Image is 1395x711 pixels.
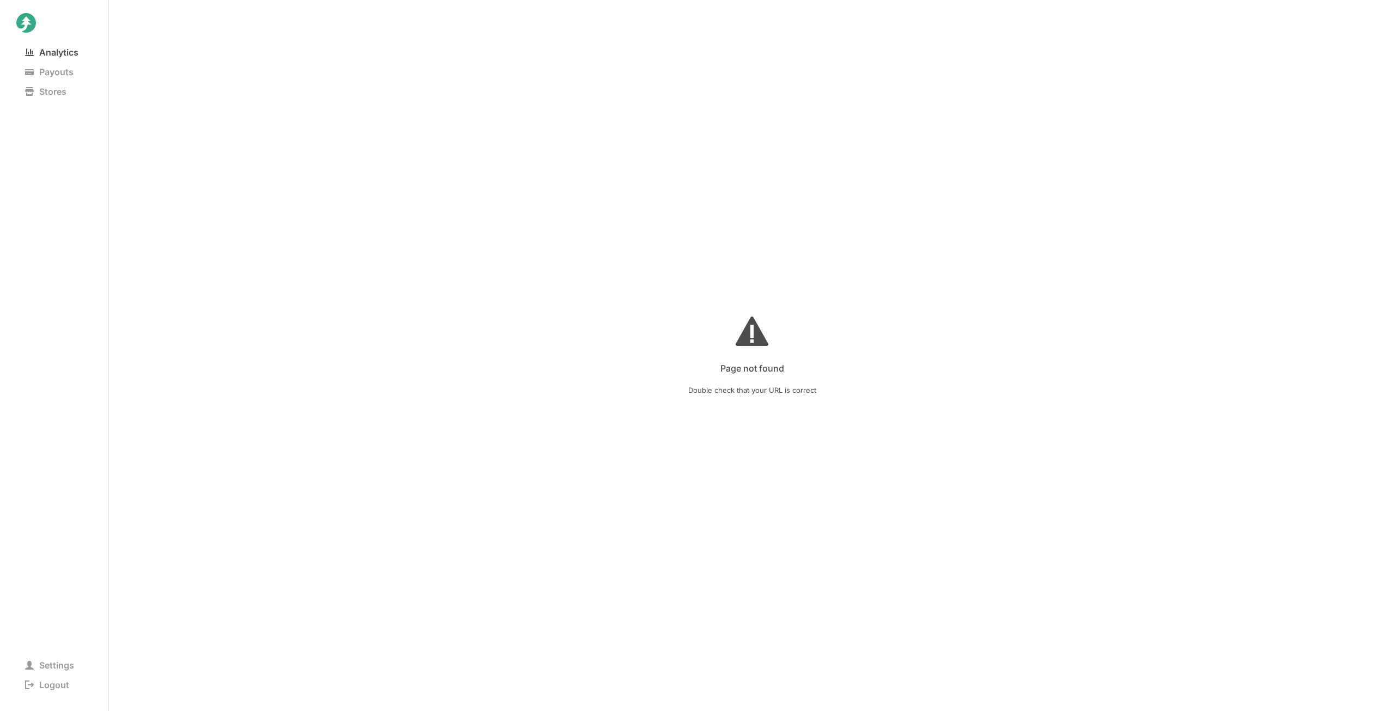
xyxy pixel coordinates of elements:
span: Double check that your URL is correct [688,384,816,397]
p: Page not found [720,356,784,375]
span: Stores [16,84,75,99]
span: Analytics [16,45,87,60]
span: Settings [16,658,83,673]
span: Payouts [16,64,82,80]
span: Logout [16,677,78,692]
